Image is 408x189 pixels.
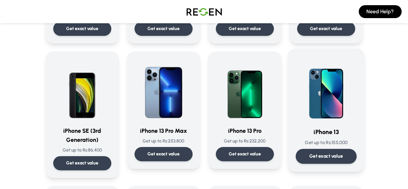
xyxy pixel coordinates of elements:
[134,126,193,135] h3: iPhone 13 Pro Max
[229,151,261,157] p: Get exact value
[295,57,356,122] img: iPhone 13
[147,26,180,32] p: Get exact value
[359,5,402,18] button: Need Help?
[216,126,274,135] h3: iPhone 13 Pro
[53,59,111,121] img: iPhone SE (3rd Generation)
[229,26,261,32] p: Get exact value
[295,127,356,137] h3: iPhone 13
[134,138,193,144] p: Get up to Rs: 253,800
[309,153,343,160] p: Get exact value
[66,26,98,32] p: Get exact value
[66,160,98,166] p: Get exact value
[53,147,111,153] p: Get up to Rs: 86,400
[182,3,227,21] img: Logo
[134,59,193,121] img: iPhone 13 Pro Max
[310,26,342,32] p: Get exact value
[147,151,180,157] p: Get exact value
[295,139,356,146] p: Get up to Rs: 155,000
[216,138,274,144] p: Get up to Rs: 232,200
[216,59,274,121] img: iPhone 13 Pro
[53,126,111,144] h3: iPhone SE (3rd Generation)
